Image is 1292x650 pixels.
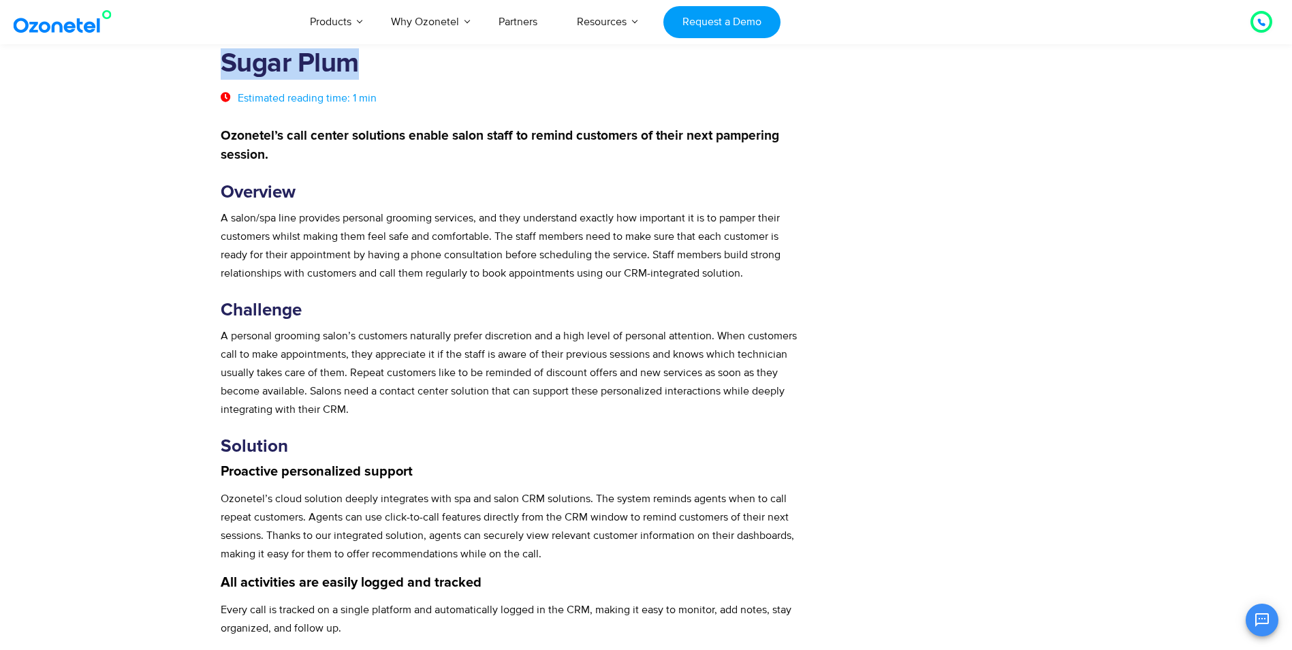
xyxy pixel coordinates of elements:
h1: Sugar Plum [221,48,801,80]
span: 1 min [353,91,377,105]
p: Every call is tracked on a single platform and automatically logged in the CRM, making it easy to... [221,601,801,638]
span: Estimated reading time: [238,91,350,105]
p: A salon/spa line provides personal grooming services, and they understand exactly how important i... [221,209,801,283]
strong: All activities are easily logged and tracked [221,576,482,589]
button: Open chat [1246,604,1278,636]
strong: Proactive personalized support [221,465,413,478]
p: Ozonetel’s cloud solution deeply integrates with spa and salon CRM solutions. The system reminds ... [221,490,801,563]
p: A personal grooming salon’s customers naturally prefer discretion and a high level of personal at... [221,327,801,419]
strong: Overview [221,183,296,201]
a: Request a Demo [663,6,780,38]
strong: Challenge [221,301,302,319]
strong: Solution [221,437,288,455]
strong: Ozonetel’s call center solutions enable salon staff to remind customers of their next pampering s... [221,129,779,161]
